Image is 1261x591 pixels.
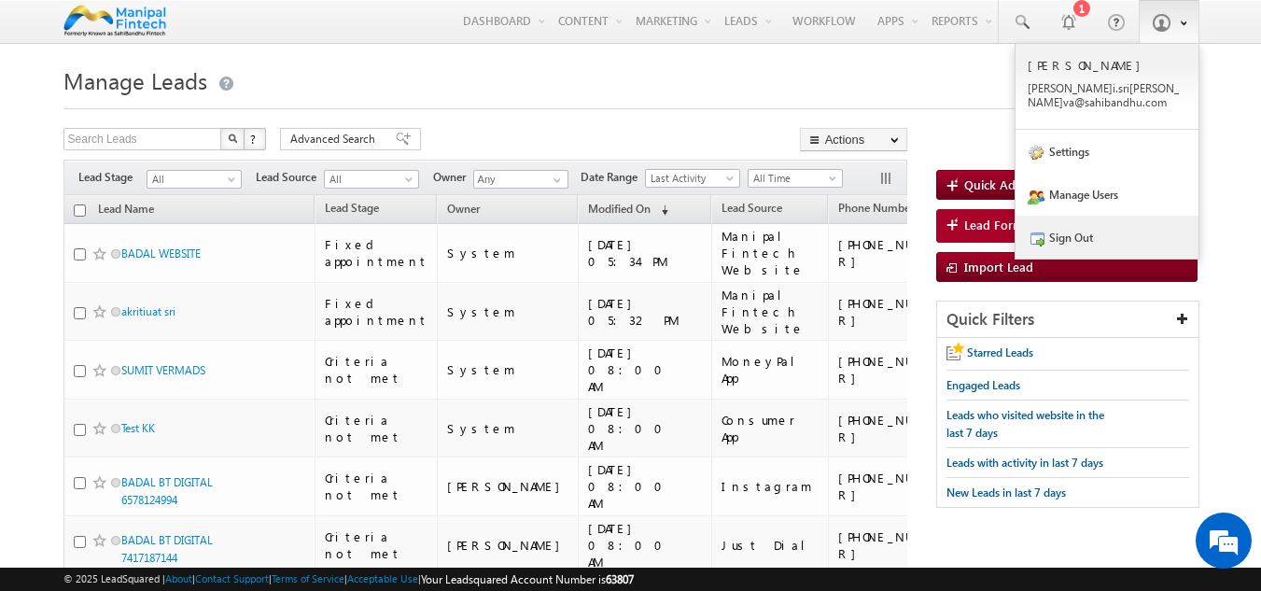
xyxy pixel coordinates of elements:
span: Phone Number [838,201,914,215]
span: Leads who visited website in the last 7 days [946,408,1104,440]
a: Contact Support [195,572,269,584]
p: [PERSON_NAME] [1028,57,1186,73]
a: akritiuat sri [121,304,175,318]
div: Criteria not met [325,412,428,445]
div: [PERSON_NAME] [447,537,569,554]
input: Type to Search [473,170,568,189]
div: Manipal Fintech Website [722,228,820,278]
img: d_60004797649_company_0_60004797649 [32,98,78,122]
span: Engaged Leads [946,378,1020,392]
span: Lead Form [964,217,1024,233]
div: Fixed appointment [325,236,428,270]
div: System [447,420,569,437]
span: Lead Stage [78,169,147,186]
span: Advanced Search [290,131,381,148]
em: Start Chat [254,458,339,484]
p: [PERSON_NAME] i.sri [PERSON_NAME] va@sa hiban dhu.c om [1028,81,1186,109]
button: Actions [800,128,907,151]
div: [PHONE_NUMBER] [838,353,960,387]
div: [DATE] 05:34 PM [588,236,703,270]
a: [PERSON_NAME] [PERSON_NAME]i.sri[PERSON_NAME]va@sahibandhu.com [1016,44,1198,130]
div: [DATE] 08:00 AM [588,520,703,570]
img: Search [228,134,237,143]
img: Custom Logo [63,5,167,37]
div: [PERSON_NAME] [447,478,569,495]
a: Lead Source [712,198,792,222]
div: [DATE] 05:32 PM [588,295,703,329]
div: [DATE] 08:00 AM [588,461,703,512]
span: 63807 [606,572,634,586]
div: [DATE] 08:00 AM [588,403,703,454]
a: Modified On (sorted descending) [579,198,678,222]
div: System [447,245,569,261]
a: Phone Number [829,198,923,222]
div: System [447,303,569,320]
div: Fixed appointment [325,295,428,329]
a: BADAL WEBSITE [121,246,201,260]
a: Show All Items [543,171,567,190]
span: Your Leadsquared Account Number is [421,572,634,586]
span: Quick Add Lead [964,176,1053,192]
a: All [147,170,242,189]
div: Quick Filters [937,302,1199,338]
span: All [147,171,236,188]
a: BADAL BT DIGITAL 6578124994 [121,475,213,507]
span: Import Lead [964,259,1033,274]
span: Manage Leads [63,65,207,95]
a: All Time [748,169,843,188]
textarea: Type your message and hit 'Enter' [24,173,341,443]
a: Lead Stage [315,198,388,222]
div: Instagram [722,478,820,495]
span: Modified On [588,202,651,216]
span: ? [250,131,259,147]
div: [PHONE_NUMBER] [838,412,960,445]
span: Date Range [581,169,645,186]
span: Lead Source [722,201,782,215]
div: Criteria not met [325,528,428,562]
div: [PHONE_NUMBER] [838,295,960,329]
a: Lead Name [89,199,163,223]
span: Leads with activity in last 7 days [946,456,1103,470]
span: Owner [447,202,480,216]
span: (sorted descending) [653,203,668,218]
div: Manipal Fintech Website [722,287,820,337]
div: Criteria not met [325,470,428,503]
span: Lead Source [256,169,324,186]
a: Sign Out [1016,216,1198,259]
div: [PHONE_NUMBER] [838,236,960,270]
a: About [165,572,192,584]
span: Lead Stage [325,201,379,215]
span: All [325,171,413,188]
span: © 2025 LeadSquared | | | | | [63,570,634,588]
a: Settings [1016,130,1198,173]
a: Lead Form [936,209,1198,243]
a: Test KK [121,421,155,435]
a: Terms of Service [272,572,344,584]
div: [PHONE_NUMBER] [838,470,960,503]
div: MoneyPal App [722,353,820,387]
a: SUMIT VERMADS [121,363,205,377]
span: Starred Leads [967,345,1033,359]
span: New Leads in last 7 days [946,485,1066,500]
span: Owner [433,169,473,186]
div: Consumer App [722,412,820,445]
div: Minimize live chat window [306,9,351,54]
a: Last Activity [645,169,740,188]
a: Acceptable Use [347,572,418,584]
a: Manage Users [1016,173,1198,216]
button: ? [244,128,266,150]
div: System [447,361,569,378]
div: [DATE] 08:00 AM [588,345,703,395]
div: Just Dial [722,537,820,554]
span: All Time [749,170,837,187]
div: Criteria not met [325,353,428,387]
div: [PHONE_NUMBER] [838,528,960,562]
a: All [324,170,419,189]
span: Last Activity [646,170,735,187]
div: Chat with us now [97,98,314,122]
a: BADAL BT DIGITAL 7417187144 [121,533,213,565]
input: Check all records [74,204,86,217]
